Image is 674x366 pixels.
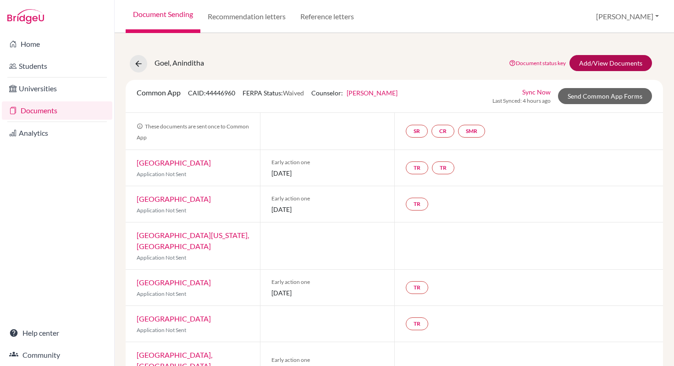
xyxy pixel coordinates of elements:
a: Help center [2,324,112,342]
a: TR [406,317,428,330]
span: Common App [137,88,181,97]
a: [GEOGRAPHIC_DATA] [137,158,211,167]
a: [PERSON_NAME] [347,89,398,97]
span: Early action one [271,356,383,364]
a: TR [432,161,454,174]
a: TR [406,281,428,294]
a: Documents [2,101,112,120]
a: SMR [458,125,485,138]
span: Waived [283,89,304,97]
button: [PERSON_NAME] [592,8,663,25]
span: Application Not Sent [137,207,186,214]
span: Application Not Sent [137,171,186,177]
span: Last Synced: 4 hours ago [492,97,551,105]
span: Early action one [271,194,383,203]
a: TR [406,161,428,174]
a: SR [406,125,428,138]
a: [GEOGRAPHIC_DATA] [137,278,211,287]
span: FERPA Status: [243,89,304,97]
a: Analytics [2,124,112,142]
a: [GEOGRAPHIC_DATA] [137,194,211,203]
span: Application Not Sent [137,254,186,261]
span: [DATE] [271,168,383,178]
a: Document status key [509,60,566,67]
span: [DATE] [271,205,383,214]
span: CAID: 44446960 [188,89,235,97]
a: Add/View Documents [569,55,652,71]
span: Counselor: [311,89,398,97]
span: Application Not Sent [137,327,186,333]
img: Bridge-U [7,9,44,24]
a: Community [2,346,112,364]
a: CR [431,125,454,138]
span: Application Not Sent [137,290,186,297]
span: [DATE] [271,288,383,298]
a: Send Common App Forms [558,88,652,104]
a: [GEOGRAPHIC_DATA] [137,314,211,323]
a: Sync Now [522,87,551,97]
span: Goel, Aninditha [155,58,204,67]
a: [GEOGRAPHIC_DATA][US_STATE], [GEOGRAPHIC_DATA] [137,231,249,250]
a: Home [2,35,112,53]
span: Early action one [271,158,383,166]
a: TR [406,198,428,211]
a: Students [2,57,112,75]
a: Universities [2,79,112,98]
span: These documents are sent once to Common App [137,123,249,141]
span: Early action one [271,278,383,286]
